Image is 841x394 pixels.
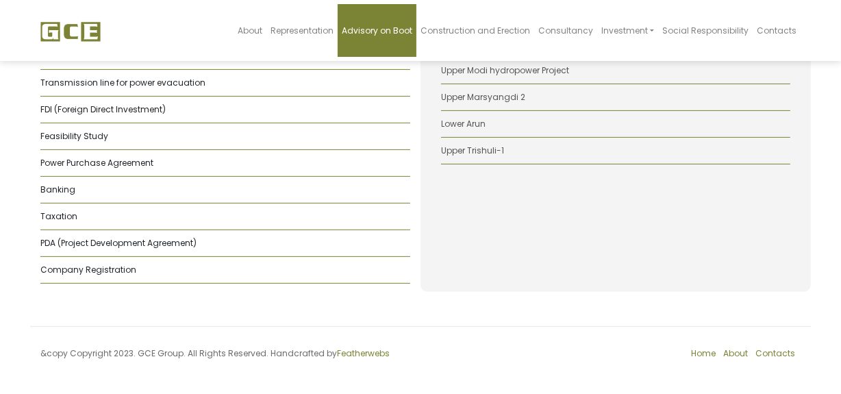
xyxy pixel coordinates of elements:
[662,25,749,36] span: Social Responsibility
[755,347,795,359] a: Contacts
[441,64,569,76] a: Upper Modi hydropower Project
[266,4,338,57] a: Representation
[271,25,334,36] span: Representation
[234,4,266,57] a: About
[40,123,410,150] li: Feasibility Study
[40,257,410,284] li: Company Registration
[601,25,648,36] span: Investment
[40,21,101,42] img: GCE Group
[342,25,412,36] span: Advisory on Boot
[40,150,410,177] li: Power Purchase Agreement
[337,347,390,359] a: Featherwebs
[40,177,410,204] li: Banking
[534,4,597,57] a: Consultancy
[420,25,530,36] span: Construction and Erection
[441,145,504,156] a: Upper Trishuli-1
[40,97,410,123] li: FDI (Foreign Direct Investment)
[691,347,716,359] a: Home
[40,70,410,97] li: Transmission line for power evacuation
[658,4,753,57] a: Social Responsibility
[30,347,420,368] div: &copy Copyright 2023. GCE Group. All Rights Reserved. Handcrafted by
[40,204,410,230] li: Taxation
[40,230,410,257] li: PDA (Project Development Agreement)
[416,4,534,57] a: Construction and Erection
[723,347,748,359] a: About
[757,25,796,36] span: Contacts
[441,118,486,130] a: Lower Arun
[753,4,801,57] a: Contacts
[441,91,525,103] a: Upper Marsyangdi 2
[538,25,593,36] span: Consultancy
[238,25,262,36] span: About
[597,4,658,57] a: Investment
[338,4,416,57] a: Advisory on Boot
